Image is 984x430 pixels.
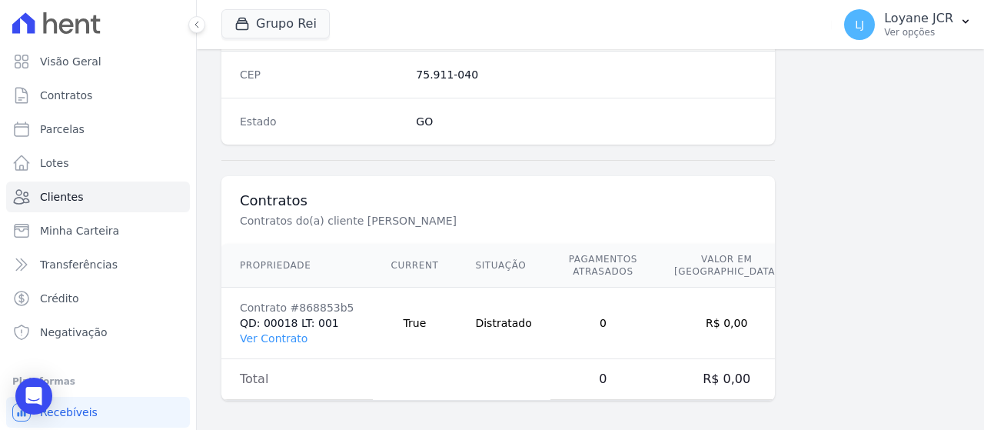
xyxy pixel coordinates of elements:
dd: GO [416,114,756,129]
td: True [373,288,457,359]
a: Clientes [6,182,190,212]
p: Loyane JCR [884,11,953,26]
a: Negativação [6,317,190,348]
td: QD: 00018 LT: 001 [221,288,373,359]
td: 0 [550,359,656,400]
td: Total [221,359,373,400]
a: Visão Geral [6,46,190,77]
span: Minha Carteira [40,223,119,238]
a: Lotes [6,148,190,178]
span: Transferências [40,257,118,272]
dd: 75.911-040 [416,67,756,82]
td: R$ 0,00 [656,359,797,400]
a: Ver Contrato [240,332,307,345]
td: R$ 0,00 [656,288,797,359]
span: Parcelas [40,122,85,137]
span: Lotes [40,155,69,171]
td: 0 [550,288,656,359]
a: Parcelas [6,114,190,145]
a: Contratos [6,80,190,111]
th: Propriedade [221,244,373,288]
button: LJ Loyane JCR Ver opções [832,3,984,46]
p: Ver opções [884,26,953,38]
span: Contratos [40,88,92,103]
span: Visão Geral [40,54,101,69]
span: Crédito [40,291,79,306]
span: Recebíveis [40,405,98,420]
span: LJ [855,19,864,30]
button: Grupo Rei [221,9,330,38]
th: Pagamentos Atrasados [550,244,656,288]
td: Distratado [457,288,550,359]
a: Recebíveis [6,397,190,428]
a: Transferências [6,249,190,280]
dt: CEP [240,67,404,82]
th: Current [373,244,457,288]
th: Situação [457,244,550,288]
div: Contrato #868853b5 [240,300,354,315]
dt: Estado [240,114,404,129]
th: Valor em [GEOGRAPHIC_DATA] [656,244,797,288]
p: Contratos do(a) cliente [PERSON_NAME] [240,213,756,228]
div: Plataformas [12,372,184,391]
span: Negativação [40,325,108,340]
a: Crédito [6,283,190,314]
a: Minha Carteira [6,215,190,246]
h3: Contratos [240,192,756,210]
div: Open Intercom Messenger [15,378,52,415]
span: Clientes [40,189,83,205]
